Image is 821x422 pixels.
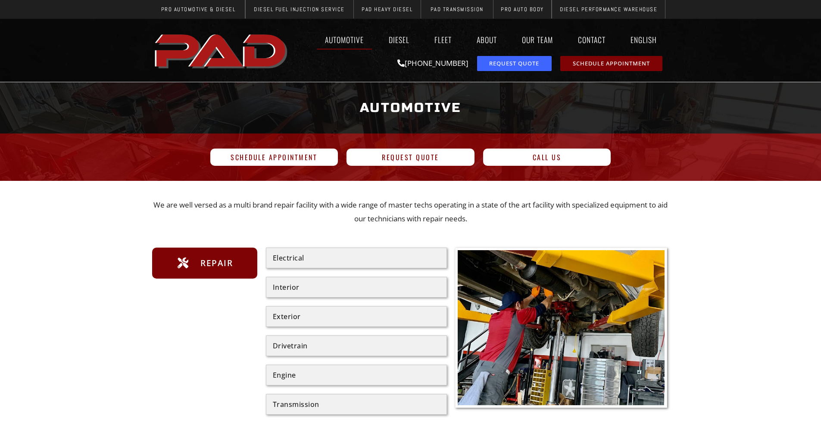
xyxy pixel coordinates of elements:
[381,30,418,50] a: Diesel
[273,284,440,291] div: Interior
[156,92,665,124] h1: Automotive
[622,30,669,50] a: English
[468,30,505,50] a: About
[231,154,317,161] span: Schedule Appointment
[483,149,611,166] a: Call Us
[573,61,650,66] span: Schedule Appointment
[362,6,412,12] span: PAD Heavy Diesel
[161,6,236,12] span: Pro Automotive & Diesel
[152,27,292,74] a: pro automotive and diesel home page
[273,342,440,349] div: Drivetrain
[501,6,544,12] span: Pro Auto Body
[292,30,669,50] nav: Menu
[198,256,233,270] span: Repair
[152,27,292,74] img: The image shows the word "PAD" in bold, red, uppercase letters with a slight shadow effect.
[273,313,440,320] div: Exterior
[489,61,539,66] span: Request Quote
[477,56,552,71] a: request a service or repair quote
[426,30,460,50] a: Fleet
[560,6,657,12] span: Diesel Performance Warehouse
[533,154,562,161] span: Call Us
[273,254,440,261] div: Electrical
[273,401,440,408] div: Transmission
[397,58,468,68] a: [PHONE_NUMBER]
[152,198,669,226] p: We are well versed as a multi brand repair facility with a wide range of master techs operating i...
[382,154,439,161] span: Request Quote
[514,30,561,50] a: Our Team
[570,30,614,50] a: Contact
[273,372,440,379] div: Engine
[347,149,474,166] a: Request Quote
[431,6,484,12] span: PAD Transmission
[254,6,345,12] span: Diesel Fuel Injection Service
[458,250,665,406] img: A mechanic in a red shirt and gloves works under a raised vehicle on a lift in an auto repair shop.
[560,56,662,71] a: schedule repair or service appointment
[317,30,372,50] a: Automotive
[210,149,338,166] a: Schedule Appointment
